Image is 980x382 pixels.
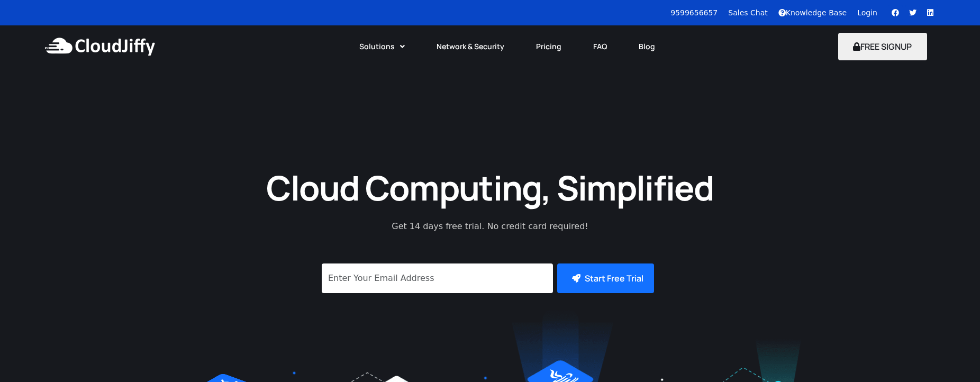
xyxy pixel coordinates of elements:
[577,35,623,58] a: FAQ
[322,263,553,293] input: Enter Your Email Address
[838,33,928,60] button: FREE SIGNUP
[623,35,671,58] a: Blog
[421,35,520,58] a: Network & Security
[344,220,636,233] p: Get 14 days free trial. No credit card required!
[252,166,728,210] h1: Cloud Computing, Simplified
[520,35,577,58] a: Pricing
[728,8,767,17] a: Sales Chat
[857,8,877,17] a: Login
[778,8,847,17] a: Knowledge Base
[557,263,654,293] button: Start Free Trial
[343,35,421,58] a: Solutions
[670,8,718,17] a: 9599656657
[838,41,928,52] a: FREE SIGNUP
